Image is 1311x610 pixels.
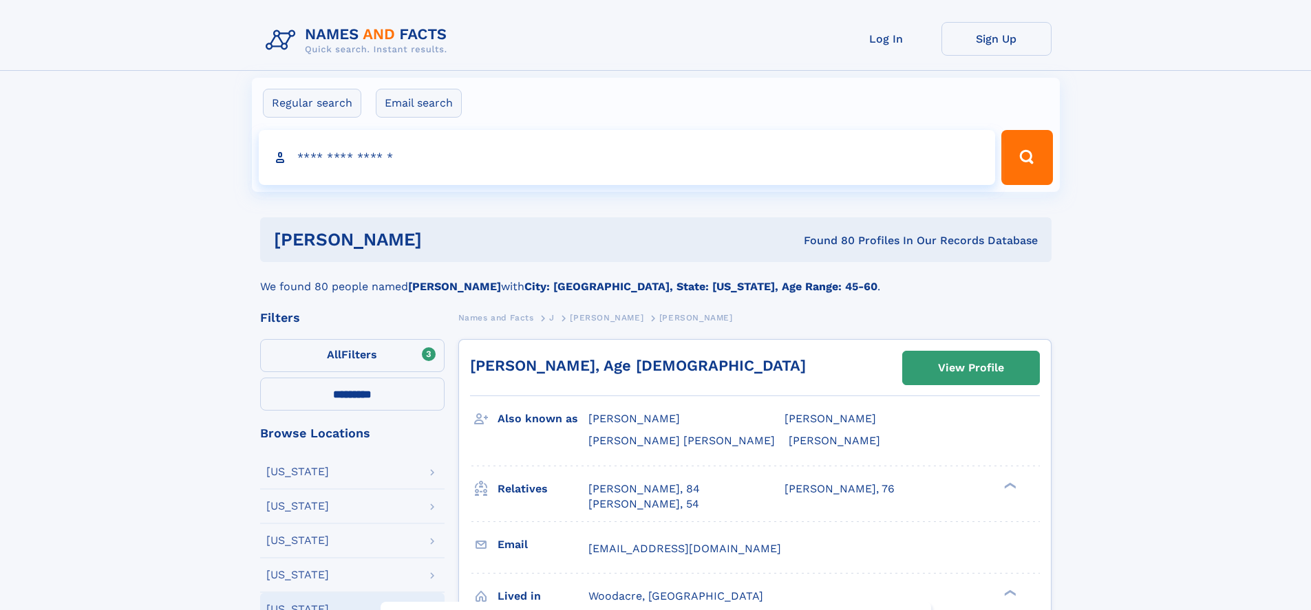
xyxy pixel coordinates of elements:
[524,280,877,293] b: City: [GEOGRAPHIC_DATA], State: [US_STATE], Age Range: 45-60
[498,477,588,501] h3: Relatives
[831,22,941,56] a: Log In
[549,313,555,323] span: J
[260,312,445,324] div: Filters
[789,434,880,447] span: [PERSON_NAME]
[612,233,1038,248] div: Found 80 Profiles In Our Records Database
[1001,588,1017,597] div: ❯
[588,481,700,497] a: [PERSON_NAME], 84
[785,412,876,425] span: [PERSON_NAME]
[588,412,680,425] span: [PERSON_NAME]
[408,280,501,293] b: [PERSON_NAME]
[327,348,341,361] span: All
[785,481,895,497] a: [PERSON_NAME], 76
[938,352,1004,384] div: View Profile
[903,351,1039,384] a: View Profile
[570,313,643,323] span: [PERSON_NAME]
[458,309,534,326] a: Names and Facts
[1001,130,1052,185] button: Search Button
[274,231,613,248] h1: [PERSON_NAME]
[266,569,329,580] div: [US_STATE]
[498,585,588,608] h3: Lived in
[266,466,329,477] div: [US_STATE]
[588,497,699,512] a: [PERSON_NAME], 54
[941,22,1052,56] a: Sign Up
[260,22,458,59] img: Logo Names and Facts
[498,407,588,431] h3: Also known as
[266,535,329,546] div: [US_STATE]
[498,533,588,556] h3: Email
[588,542,781,555] span: [EMAIL_ADDRESS][DOMAIN_NAME]
[1001,481,1017,490] div: ❯
[470,357,806,374] a: [PERSON_NAME], Age [DEMOGRAPHIC_DATA]
[659,313,733,323] span: [PERSON_NAME]
[263,89,361,118] label: Regular search
[376,89,462,118] label: Email search
[260,427,445,439] div: Browse Locations
[570,309,643,326] a: [PERSON_NAME]
[549,309,555,326] a: J
[266,501,329,512] div: [US_STATE]
[588,434,775,447] span: [PERSON_NAME] [PERSON_NAME]
[260,339,445,372] label: Filters
[259,130,996,185] input: search input
[260,262,1052,295] div: We found 80 people named with .
[588,589,763,602] span: Woodacre, [GEOGRAPHIC_DATA]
